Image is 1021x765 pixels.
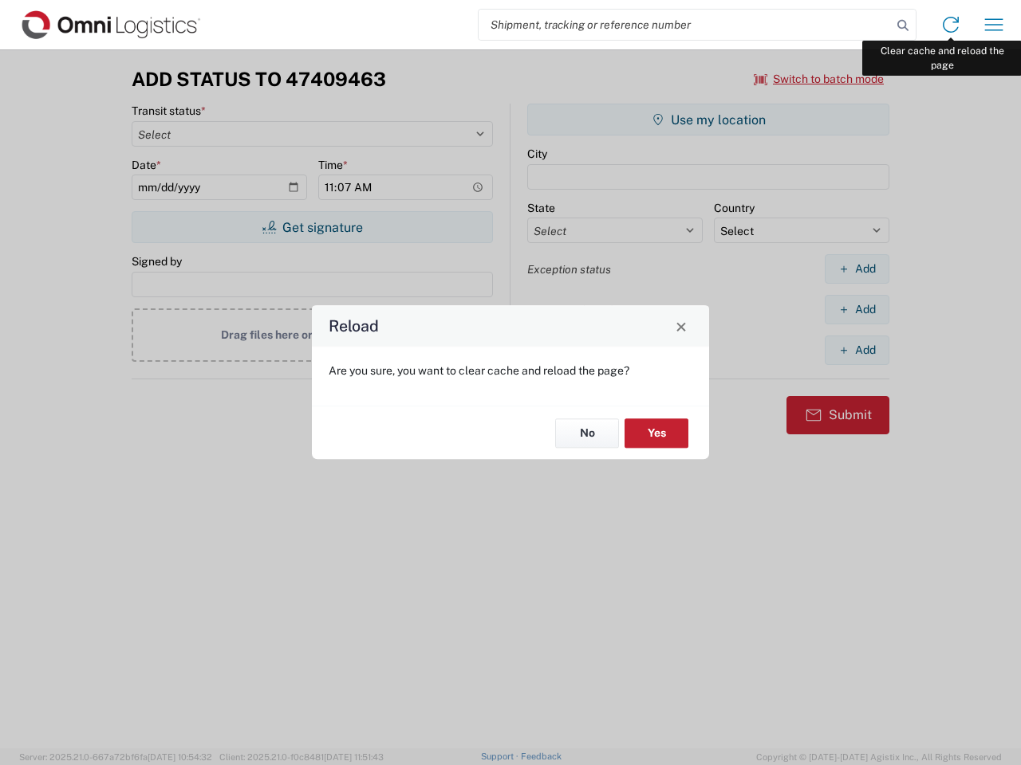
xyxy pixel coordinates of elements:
button: Close [670,315,692,337]
input: Shipment, tracking or reference number [479,10,892,40]
h4: Reload [329,315,379,338]
button: No [555,418,619,448]
button: Yes [625,418,688,448]
p: Are you sure, you want to clear cache and reload the page? [329,363,692,378]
